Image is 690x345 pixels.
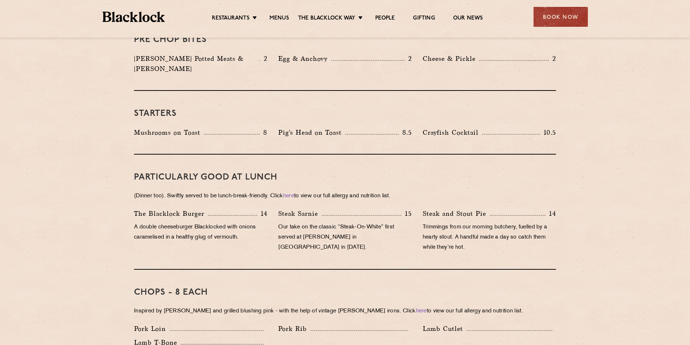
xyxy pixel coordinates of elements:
[298,15,355,23] a: The Blacklock Way
[278,209,322,219] p: Steak Sarnie
[134,127,204,138] p: Mushrooms on Toast
[399,128,412,137] p: 8.5
[545,209,556,218] p: 14
[134,191,556,201] p: (Dinner too). Swiftly served to be lunch-break-friendly. Click to view our full allergy and nutri...
[423,127,482,138] p: Crayfish Cocktail
[413,15,435,23] a: Gifting
[134,54,259,74] p: [PERSON_NAME] Potted Meats & [PERSON_NAME]
[401,209,412,218] p: 15
[453,15,483,23] a: Our News
[278,54,331,64] p: Egg & Anchovy
[269,15,289,23] a: Menus
[260,54,267,63] p: 2
[134,173,556,182] h3: PARTICULARLY GOOD AT LUNCH
[375,15,395,23] a: People
[134,222,267,243] p: A double cheeseburger Blacklocked with onions caramelised in a healthy glug of vermouth.
[134,109,556,118] h3: Starters
[134,306,556,316] p: Inspired by [PERSON_NAME] and grilled blushing pink - with the help of vintage [PERSON_NAME] iron...
[134,324,170,334] p: Pork Loin
[423,324,467,334] p: Lamb Cutlet
[416,308,427,314] a: here
[134,288,556,297] h3: Chops - 8 each
[405,54,412,63] p: 2
[423,222,556,253] p: Trimmings from our morning butchery, fuelled by a hearty stout. A handful made a day so catch the...
[103,12,165,22] img: BL_Textured_Logo-footer-cropped.svg
[423,209,490,219] p: Steak and Stout Pie
[540,128,556,137] p: 10.5
[278,127,345,138] p: Pig's Head on Toast
[260,128,267,137] p: 8
[534,7,588,27] div: Book Now
[212,15,250,23] a: Restaurants
[134,35,556,45] h3: Pre Chop Bites
[278,324,310,334] p: Pork Rib
[278,222,411,253] p: Our take on the classic “Steak-On-White” first served at [PERSON_NAME] in [GEOGRAPHIC_DATA] in [D...
[549,54,556,63] p: 2
[283,193,294,199] a: here
[257,209,268,218] p: 14
[423,54,479,64] p: Cheese & Pickle
[134,209,208,219] p: The Blacklock Burger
